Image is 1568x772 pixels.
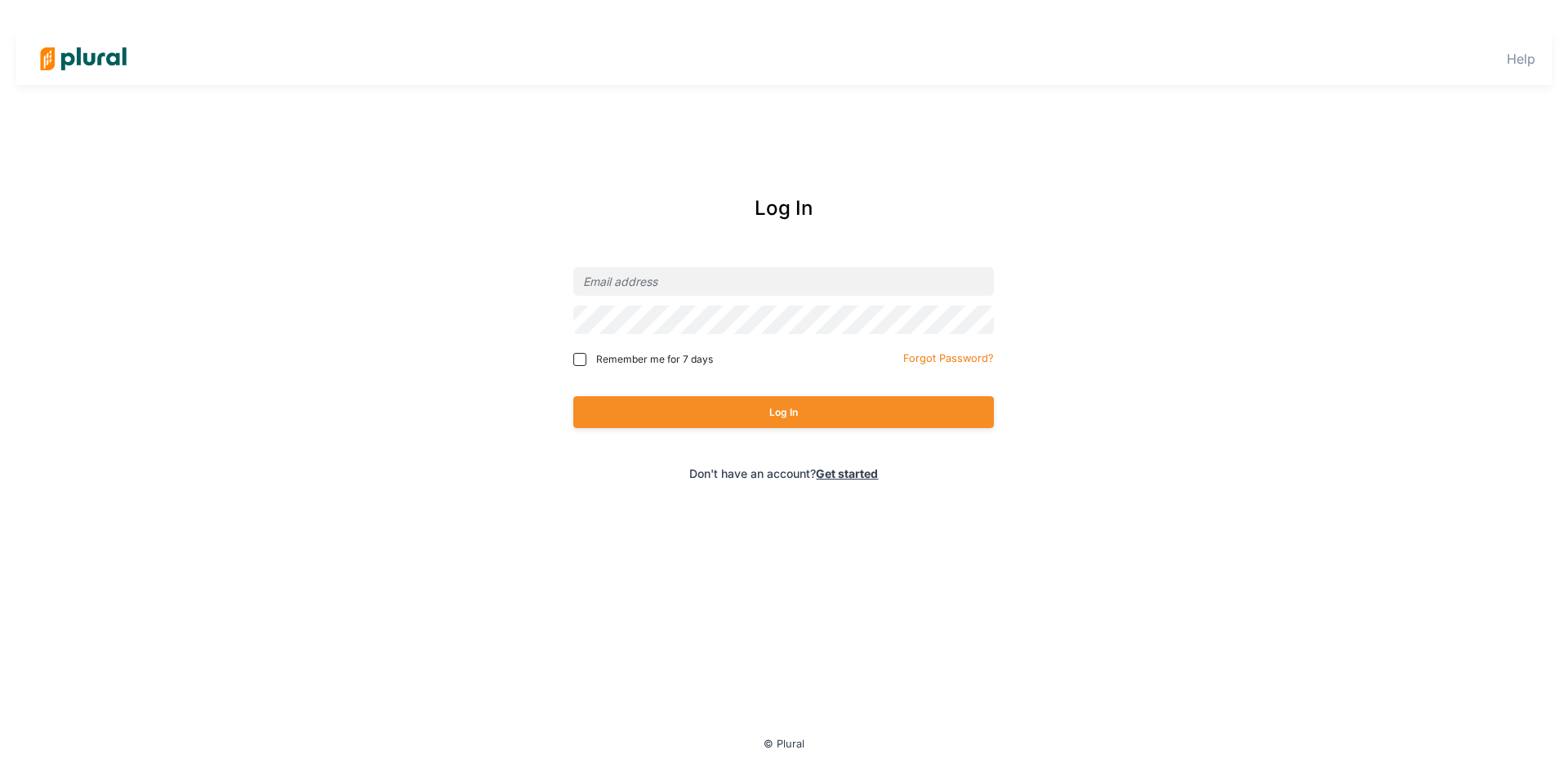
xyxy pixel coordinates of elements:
[903,349,994,365] a: Forgot Password?
[596,352,713,367] span: Remember me for 7 days
[764,738,804,750] small: © Plural
[573,267,994,296] input: Email address
[1507,51,1535,67] a: Help
[504,194,1065,223] div: Log In
[26,30,140,87] img: Logo for Plural
[573,353,586,366] input: Remember me for 7 days
[504,465,1065,482] div: Don't have an account?
[573,396,994,428] button: Log In
[903,352,994,364] small: Forgot Password?
[816,466,878,480] a: Get started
